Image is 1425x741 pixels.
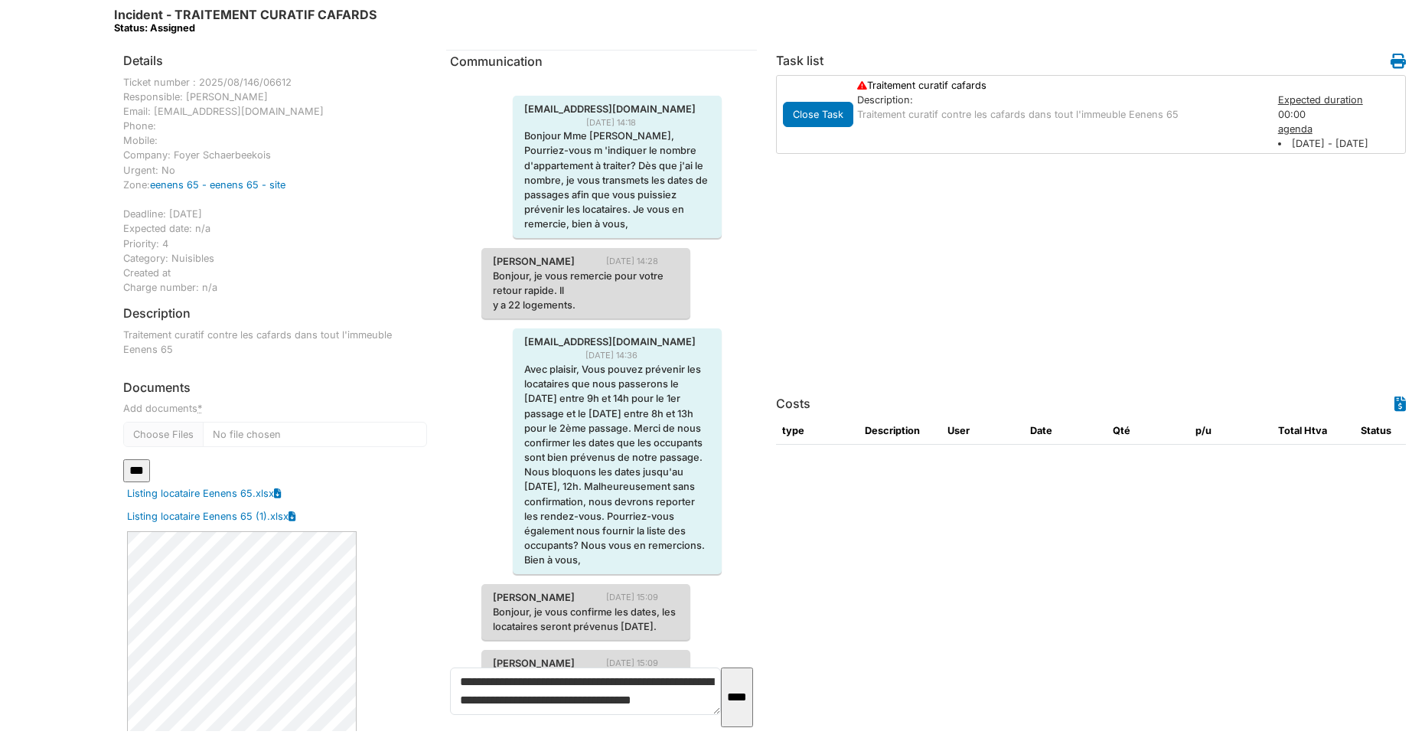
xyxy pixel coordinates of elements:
[1278,425,1302,436] span: translation missing: en.total
[586,116,647,129] span: [DATE] 14:18
[859,417,941,445] th: Description
[1391,54,1406,69] i: Work order
[941,417,1024,445] th: User
[1189,417,1272,445] th: p/u
[606,657,670,670] span: [DATE] 15:09
[606,255,670,268] span: [DATE] 14:28
[123,401,202,416] label: Add documents
[123,328,427,357] p: Traitement curatif contre les cafards dans tout l'immeuble Eenens 65
[1278,122,1403,136] div: agenda
[481,656,586,671] span: [PERSON_NAME]
[1107,417,1189,445] th: Qté
[123,54,163,68] h6: Details
[150,179,285,191] a: eenens 65 - eenens 65 - site
[197,403,202,414] abbr: required
[776,397,810,411] h6: Costs
[776,417,859,445] th: type
[513,335,707,349] span: [EMAIL_ADDRESS][DOMAIN_NAME]
[493,605,679,634] p: Bonjour, je vous confirme les dates, les locataires seront prévenus [DATE].
[857,93,1263,107] div: Description:
[1270,93,1410,152] div: 00:00
[123,306,191,321] h6: Description
[606,591,670,604] span: [DATE] 15:09
[524,362,710,568] p: Avec plaisir, Vous pouvez prévenir les locataires que nous passerons le [DATE] entre 9h et 14h po...
[123,380,427,395] h6: Documents
[1278,93,1403,107] div: Expected duration
[857,107,1263,122] p: Traitement curatif contre les cafards dans tout l'immeuble Eenens 65
[493,269,679,313] p: Bonjour, je vous remercie pour votre retour rapide. Il y a 22 logements.
[585,349,649,362] span: [DATE] 14:36
[524,129,710,231] p: Bonjour Mme [PERSON_NAME], Pourriez-vous m 'indiquer le nombre d'appartement à traiter? Dès que j...
[450,54,543,69] span: translation missing: en.communication.communication
[114,22,377,34] div: Status: Assigned
[1024,417,1107,445] th: Date
[1304,425,1327,436] span: translation missing: en.HTVA
[783,105,853,121] a: Close Task
[1278,136,1403,151] li: [DATE] - [DATE]
[127,486,274,501] a: Listing locataire Eenens 65.xlsx
[481,590,586,605] span: [PERSON_NAME]
[793,109,843,120] span: translation missing: en.todo.action.close_task
[481,254,586,269] span: [PERSON_NAME]
[849,78,1270,93] div: Traitement curatif cafards
[127,509,289,524] a: Listing locataire Eenens 65 (1).xlsx
[776,54,823,68] h6: Task list
[123,75,427,295] div: Ticket number : 2025/08/146/06612 Responsible: [PERSON_NAME] Email: [EMAIL_ADDRESS][DOMAIN_NAME] ...
[114,8,377,34] h6: Incident - TRAITEMENT CURATIF CAFARDS
[513,102,707,116] span: [EMAIL_ADDRESS][DOMAIN_NAME]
